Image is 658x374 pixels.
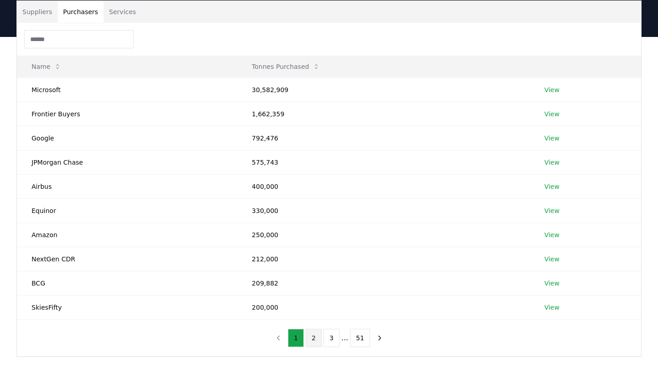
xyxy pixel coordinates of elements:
[544,134,559,143] a: View
[104,1,142,23] button: Services
[324,329,340,347] button: 3
[544,230,559,239] a: View
[17,1,58,23] button: Suppliers
[350,329,370,347] button: 51
[237,126,530,150] td: 792,476
[544,109,559,119] a: View
[544,279,559,288] a: View
[237,247,530,271] td: 212,000
[17,78,237,102] td: Microsoft
[237,102,530,126] td: 1,662,359
[17,174,237,198] td: Airbus
[17,271,237,295] td: BCG
[244,57,327,76] button: Tonnes Purchased
[341,332,348,343] li: ...
[544,182,559,191] a: View
[237,174,530,198] td: 400,000
[372,329,387,347] button: next page
[17,247,237,271] td: NextGen CDR
[544,255,559,264] a: View
[544,206,559,215] a: View
[17,126,237,150] td: Google
[544,303,559,312] a: View
[17,102,237,126] td: Frontier Buyers
[17,198,237,223] td: Equinor
[237,295,530,319] td: 200,000
[237,198,530,223] td: 330,000
[17,295,237,319] td: SkiesFifty
[58,1,104,23] button: Purchasers
[237,271,530,295] td: 209,882
[544,85,559,94] a: View
[306,329,322,347] button: 2
[17,223,237,247] td: Amazon
[24,57,69,76] button: Name
[237,78,530,102] td: 30,582,909
[237,150,530,174] td: 575,743
[17,150,237,174] td: JPMorgan Chase
[288,329,304,347] button: 1
[544,158,559,167] a: View
[237,223,530,247] td: 250,000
